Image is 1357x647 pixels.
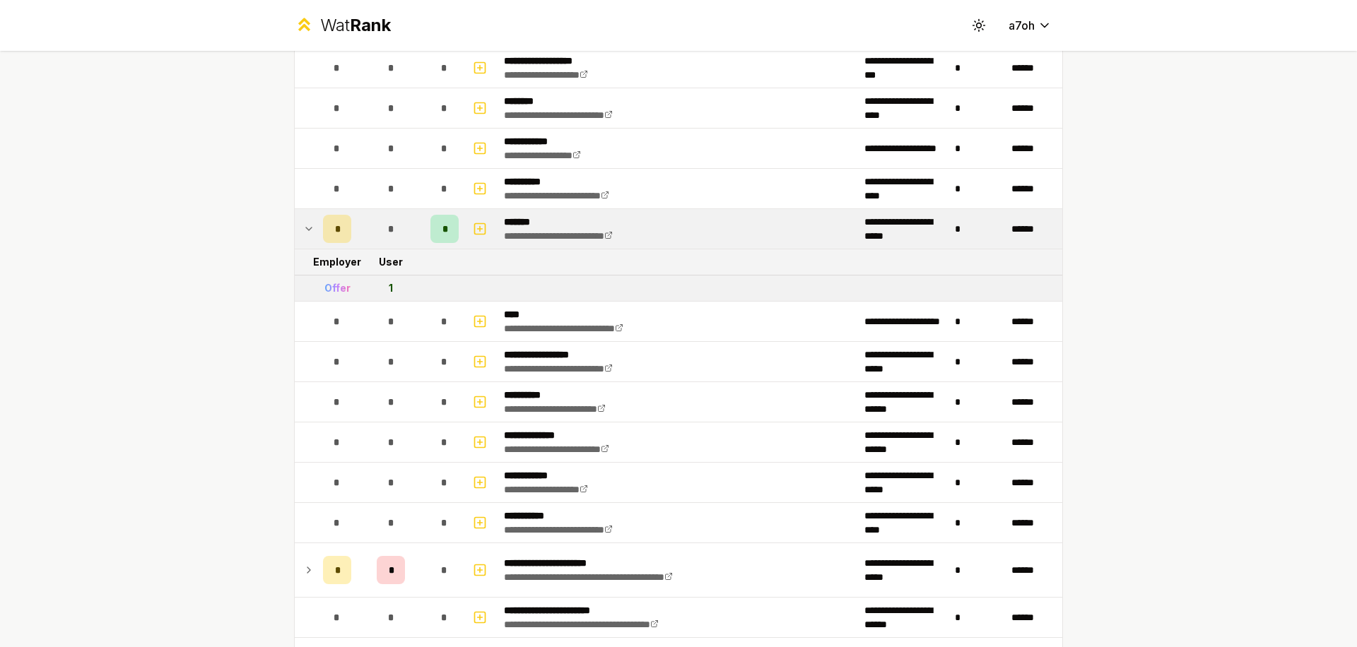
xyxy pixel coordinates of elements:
[324,281,351,295] div: Offer
[320,14,391,37] div: Wat
[350,15,391,35] span: Rank
[317,249,357,275] td: Employer
[389,281,393,295] div: 1
[997,13,1063,38] button: a7oh
[294,14,391,37] a: WatRank
[357,249,425,275] td: User
[1009,17,1035,34] span: a7oh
